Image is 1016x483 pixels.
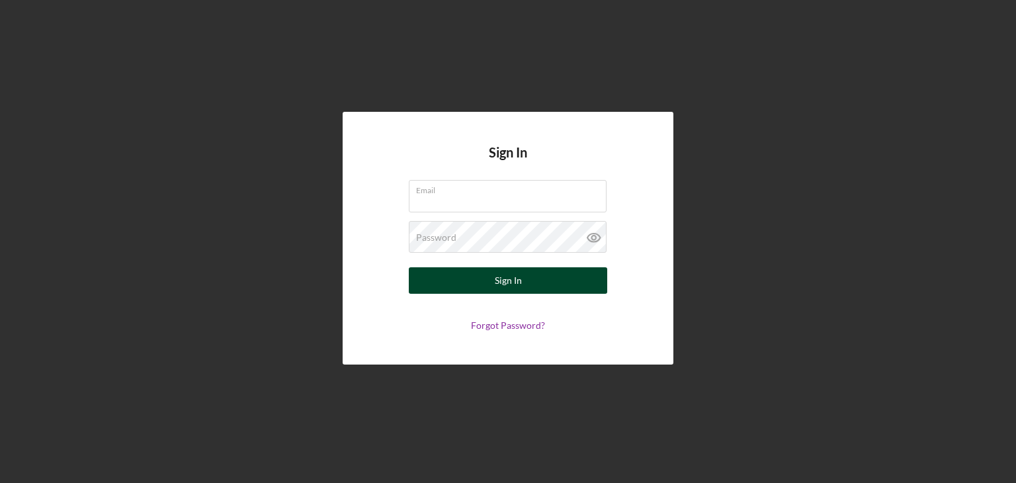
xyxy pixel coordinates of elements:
[495,267,522,294] div: Sign In
[471,320,545,331] a: Forgot Password?
[409,267,607,294] button: Sign In
[416,232,456,243] label: Password
[489,145,527,180] h4: Sign In
[416,181,607,195] label: Email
